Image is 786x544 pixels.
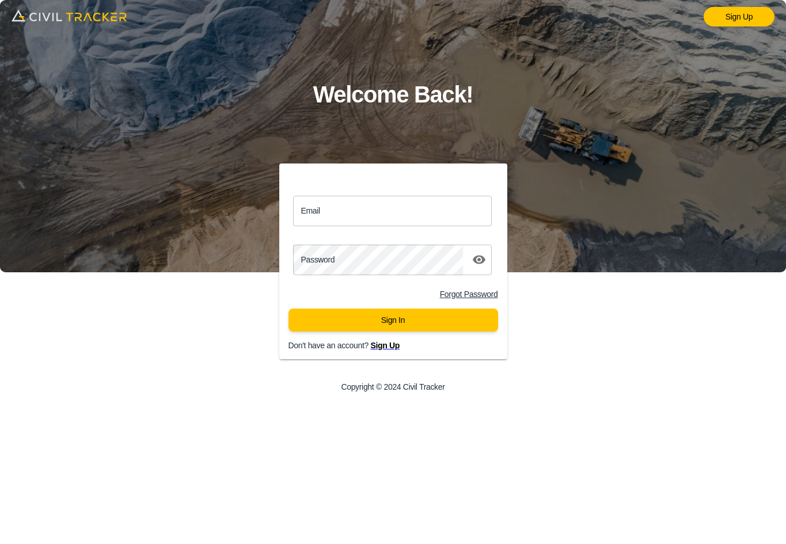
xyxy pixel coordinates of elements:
[468,248,491,271] button: toggle password visibility
[370,341,400,350] a: Sign Up
[704,7,774,26] a: Sign Up
[341,382,445,391] p: Copyright © 2024 Civil Tracker
[293,196,492,226] input: email
[440,290,498,299] a: Forgot Password
[313,76,473,113] h1: Welcome Back!
[288,341,517,350] p: Don't have an account?
[288,309,498,332] button: Sign In
[12,6,127,25] img: logo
